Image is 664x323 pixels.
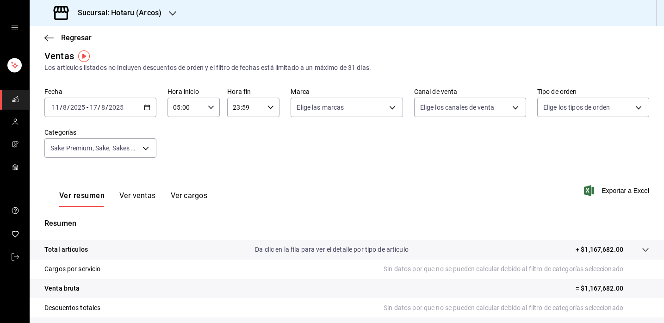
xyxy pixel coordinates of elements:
p: Total artículos [44,245,88,255]
span: Elige las marcas [297,103,344,112]
label: Marca [291,88,403,95]
span: / [98,104,100,111]
label: Fecha [44,88,156,95]
span: Elige los canales de venta [420,103,494,112]
div: Ventas [44,49,74,63]
button: Exportar a Excel [586,185,649,196]
span: Regresar [61,33,92,42]
span: - [87,104,88,111]
button: Ver ventas [119,191,156,207]
p: Da clic en la fila para ver el detalle por tipo de artículo [255,245,409,255]
p: Descuentos totales [44,303,100,313]
span: Sake Premium, Sake, Sakes Hotaru [50,143,139,153]
label: Hora inicio [168,88,220,95]
input: ---- [70,104,86,111]
p: = $1,167,682.00 [576,284,649,293]
button: Regresar [44,33,92,42]
span: Elige los tipos de orden [543,103,610,112]
label: Canal de venta [414,88,526,95]
label: Tipo de orden [537,88,649,95]
span: / [60,104,62,111]
div: navigation tabs [59,191,207,207]
p: Cargos por servicio [44,264,101,274]
label: Categorías [44,129,156,136]
h3: Sucursal: Hotaru (Arcos) [70,7,161,19]
p: + $1,167,682.00 [576,245,623,255]
input: -- [101,104,105,111]
img: Tooltip marker [78,50,90,62]
div: Los artículos listados no incluyen descuentos de orden y el filtro de fechas está limitado a un m... [44,63,649,73]
button: open drawer [11,24,19,31]
p: Resumen [44,218,649,229]
p: Sin datos por que no se pueden calcular debido al filtro de categorías seleccionado [384,303,649,313]
span: / [67,104,70,111]
input: ---- [108,104,124,111]
button: Ver cargos [171,191,208,207]
p: Sin datos por que no se pueden calcular debido al filtro de categorías seleccionado [384,264,649,274]
p: Venta bruta [44,284,80,293]
input: -- [62,104,67,111]
input: -- [51,104,60,111]
label: Hora fin [227,88,279,95]
button: Ver resumen [59,191,105,207]
span: / [105,104,108,111]
input: -- [89,104,98,111]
